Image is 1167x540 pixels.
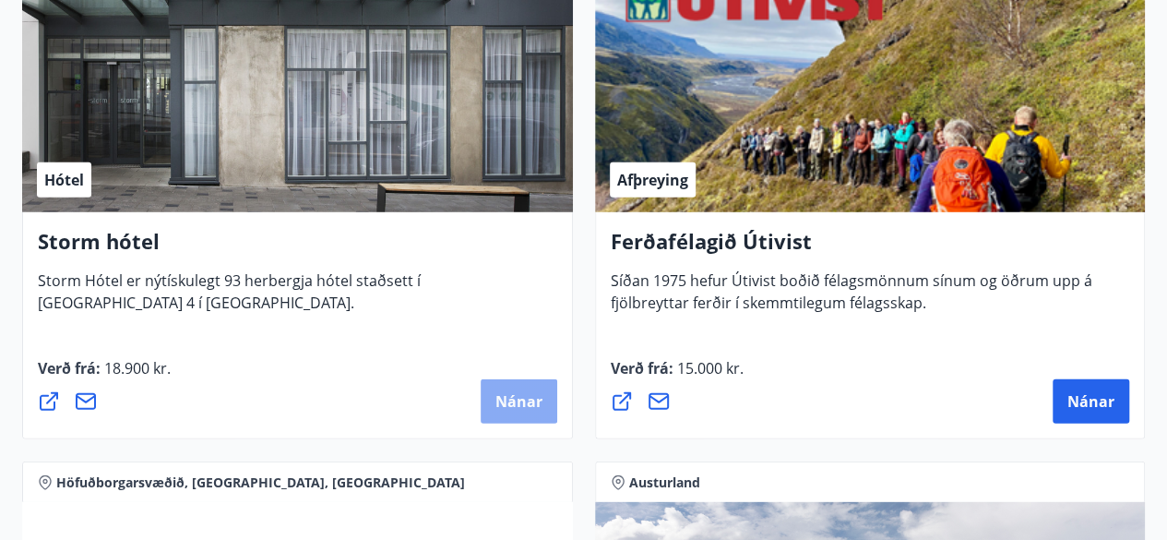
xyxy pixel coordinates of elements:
[629,474,700,492] span: Austurland
[1067,391,1114,412] span: Nánar
[611,227,1130,270] h4: Ferðafélagið Útivist
[617,170,688,190] span: Afþreying
[44,170,84,190] span: Hótel
[1053,379,1129,424] button: Nánar
[495,391,542,412] span: Nánar
[611,358,744,393] span: Verð frá :
[673,358,744,378] span: 15.000 kr.
[481,379,557,424] button: Nánar
[38,270,421,328] span: Storm Hótel er nýtískulegt 93 herbergja hótel staðsett í [GEOGRAPHIC_DATA] 4 í [GEOGRAPHIC_DATA].
[38,227,557,270] h4: Storm hótel
[38,358,171,393] span: Verð frá :
[101,358,171,378] span: 18.900 kr.
[611,270,1092,328] span: Síðan 1975 hefur Útivist boðið félagsmönnum sínum og öðrum upp á fjölbreyttar ferðir í skemmtileg...
[56,474,465,492] span: Höfuðborgarsvæðið, [GEOGRAPHIC_DATA], [GEOGRAPHIC_DATA]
